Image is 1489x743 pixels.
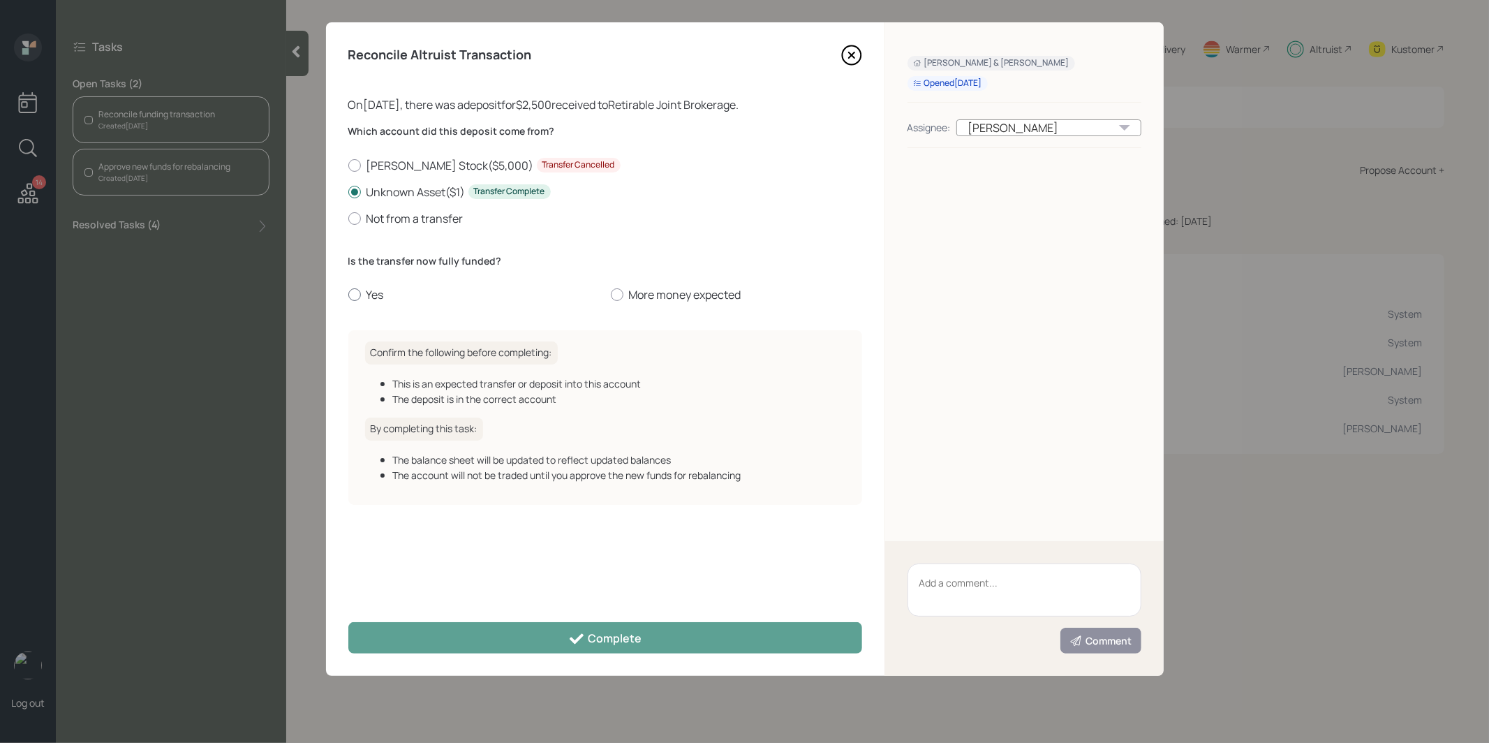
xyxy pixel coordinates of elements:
div: The deposit is in the correct account [393,392,845,406]
label: Which account did this deposit come from? [348,124,862,138]
div: The account will not be traded until you approve the new funds for rebalancing [393,468,845,483]
label: Unknown Asset ( $1 ) [348,184,862,200]
h6: By completing this task: [365,418,483,441]
label: Not from a transfer [348,211,862,226]
label: [PERSON_NAME] Stock ( $5,000 ) [348,158,862,173]
div: Transfer Cancelled [542,159,615,171]
div: On [DATE] , there was a deposit for $2,500 received to Retirable Joint Brokerage . [348,96,862,113]
div: Transfer Complete [474,186,545,198]
div: The balance sheet will be updated to reflect updated balances [393,453,845,467]
button: Complete [348,622,862,654]
div: Comment [1069,634,1132,648]
h4: Reconcile Altruist Transaction [348,47,532,63]
label: Is the transfer now fully funded? [348,254,862,268]
button: Comment [1060,628,1141,654]
h6: Confirm the following before completing: [365,341,558,365]
div: This is an expected transfer or deposit into this account [393,376,845,391]
div: [PERSON_NAME] & [PERSON_NAME] [913,57,1069,69]
div: Assignee: [908,120,951,135]
div: Opened [DATE] [913,78,982,89]
div: Complete [568,631,642,647]
div: [PERSON_NAME] [956,119,1141,136]
label: More money expected [611,287,862,302]
label: Yes [348,287,600,302]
